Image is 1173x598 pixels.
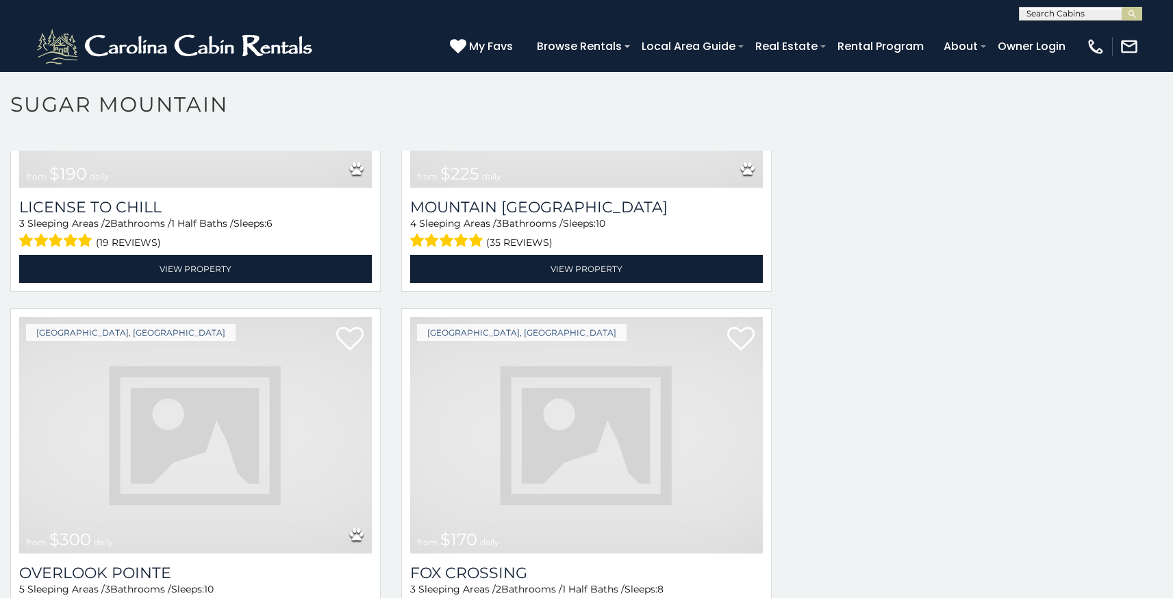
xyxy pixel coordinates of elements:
[96,234,161,251] span: (19 reviews)
[937,34,985,58] a: About
[440,164,479,184] span: $225
[991,34,1072,58] a: Owner Login
[49,530,91,549] span: $300
[19,317,372,553] img: dummy-image.jpg
[410,217,416,229] span: 4
[480,537,499,547] span: daily
[410,564,763,582] a: Fox Crossing
[469,38,513,55] span: My Favs
[417,171,438,182] span: from
[336,325,364,354] a: Add to favorites
[486,234,553,251] span: (35 reviews)
[19,564,372,582] a: Overlook Pointe
[94,537,113,547] span: daily
[417,324,627,341] a: [GEOGRAPHIC_DATA], [GEOGRAPHIC_DATA]
[748,34,824,58] a: Real Estate
[482,171,501,182] span: daily
[105,583,110,595] span: 3
[657,583,664,595] span: 8
[105,217,110,229] span: 2
[530,34,629,58] a: Browse Rentals
[417,537,438,547] span: from
[34,26,318,67] img: White-1-2.png
[19,317,372,553] a: from $300 daily
[204,583,214,595] span: 10
[26,324,236,341] a: [GEOGRAPHIC_DATA], [GEOGRAPHIC_DATA]
[635,34,742,58] a: Local Area Guide
[562,583,625,595] span: 1 Half Baths /
[410,255,763,283] a: View Property
[1086,37,1105,56] img: phone-regular-white.png
[19,217,25,229] span: 3
[596,217,605,229] span: 10
[440,530,477,549] span: $170
[410,216,763,251] div: Sleeping Areas / Bathrooms / Sleeps:
[450,38,516,55] a: My Favs
[90,171,109,182] span: daily
[19,198,372,216] a: License to Chill
[49,164,87,184] span: $190
[410,198,763,216] a: Mountain [GEOGRAPHIC_DATA]
[410,583,416,595] span: 3
[496,217,502,229] span: 3
[727,325,755,354] a: Add to favorites
[171,217,234,229] span: 1 Half Baths /
[19,255,372,283] a: View Property
[410,317,763,553] img: dummy-image.jpg
[1120,37,1139,56] img: mail-regular-white.png
[410,198,763,216] h3: Mountain Skye Lodge
[19,216,372,251] div: Sleeping Areas / Bathrooms / Sleeps:
[831,34,931,58] a: Rental Program
[26,171,47,182] span: from
[19,583,25,595] span: 5
[26,537,47,547] span: from
[266,217,273,229] span: 6
[496,583,501,595] span: 2
[410,317,763,553] a: from $170 daily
